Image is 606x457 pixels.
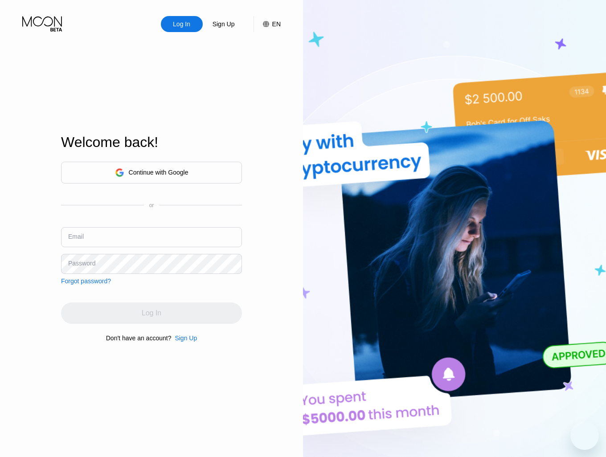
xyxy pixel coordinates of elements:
div: or [149,202,154,208]
div: Welcome back! [61,134,242,151]
div: Email [68,233,84,240]
div: EN [272,20,281,28]
div: Forgot password? [61,277,111,285]
div: EN [254,16,281,32]
div: Continue with Google [129,169,188,176]
div: Continue with Google [61,162,242,184]
div: Log In [161,16,203,32]
div: Don't have an account? [106,335,172,342]
div: Password [68,260,95,267]
div: Sign Up [203,16,245,32]
iframe: Button to launch messaging window [570,421,599,450]
div: Log In [172,20,191,29]
div: Sign Up [175,335,197,342]
div: Sign Up [171,335,197,342]
div: Sign Up [212,20,236,29]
